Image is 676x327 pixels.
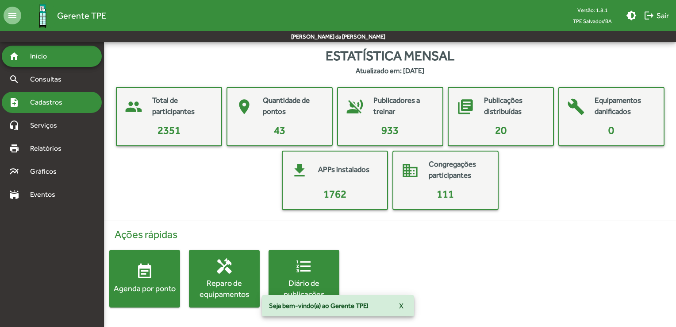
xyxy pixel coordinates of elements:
mat-icon: build [563,93,589,120]
div: Versão: 1.8.1 [566,4,619,16]
mat-icon: library_books [452,93,479,120]
button: X [392,298,411,314]
mat-icon: menu [4,7,21,24]
span: 111 [437,188,454,200]
mat-icon: place [231,93,257,120]
mat-icon: multiline_chart [9,166,19,177]
mat-icon: get_app [286,157,313,184]
span: Início [25,51,60,62]
mat-card-title: Quantidade de pontos [263,95,323,117]
mat-icon: print [9,143,19,154]
span: 1762 [323,188,346,200]
span: Relatórios [25,143,73,154]
span: 933 [381,124,399,136]
mat-icon: handyman [215,257,233,275]
span: Eventos [25,189,67,200]
span: 43 [274,124,285,136]
strong: Atualizado em: [DATE] [356,66,424,76]
mat-icon: voice_over_off [342,93,368,120]
mat-icon: search [9,74,19,85]
h4: Ações rápidas [109,228,671,241]
span: 2351 [157,124,181,136]
mat-card-title: Total de participantes [152,95,212,117]
a: Gerente TPE [21,1,106,30]
button: Agenda por ponto [109,250,180,308]
mat-icon: headset_mic [9,120,19,131]
mat-icon: note_add [9,97,19,108]
span: X [399,298,403,314]
mat-card-title: Congregações participantes [429,159,489,181]
button: Diário de publicações [269,250,339,308]
mat-icon: logout [644,10,654,21]
div: Reparo de equipamentos [189,277,260,300]
mat-card-title: Publicações distribuídas [484,95,544,117]
span: 0 [608,124,614,136]
mat-icon: format_list_numbered [295,257,313,275]
mat-card-title: Equipamentos danificados [595,95,655,117]
span: TPE Salvador/BA [566,16,619,27]
img: Logo [28,1,57,30]
div: Agenda por ponto [109,283,180,294]
mat-icon: brightness_medium [626,10,637,21]
mat-icon: people [120,93,147,120]
span: Seja bem-vindo(a) ao Gerente TPE! [269,301,369,310]
mat-icon: event_note [136,263,154,281]
mat-card-title: Publicadores a treinar [373,95,434,117]
span: Gerente TPE [57,8,106,23]
mat-icon: home [9,51,19,62]
span: Estatística mensal [326,46,454,66]
span: Gráficos [25,166,69,177]
div: Diário de publicações [269,277,339,300]
span: 20 [495,124,507,136]
span: Consultas [25,74,73,85]
span: Cadastros [25,97,74,108]
span: Sair [644,8,669,23]
button: Sair [640,8,672,23]
span: Serviços [25,120,69,131]
button: Reparo de equipamentos [189,250,260,308]
mat-icon: stadium [9,189,19,200]
mat-icon: domain [397,157,423,184]
mat-card-title: APPs instalados [318,164,369,175]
